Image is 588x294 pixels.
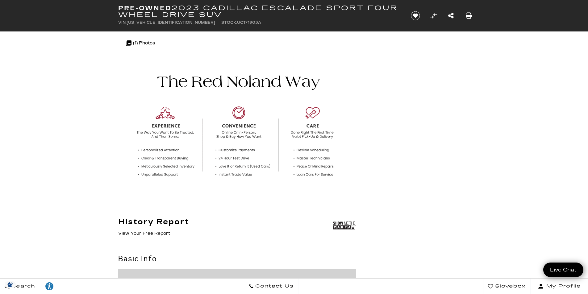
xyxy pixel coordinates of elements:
a: Glovebox [483,279,531,294]
span: Stock: [221,20,237,25]
img: Opt-Out Icon [3,281,17,288]
a: Explore your accessibility options [40,279,59,294]
section: Click to Open Cookie Consent Modal [3,281,17,288]
button: Open user profile menu [531,279,588,294]
span: Live Chat [547,266,580,273]
button: Compare Vehicle [429,11,438,20]
span: Glovebox [493,282,526,291]
a: View Your Free Report [118,231,170,236]
strong: Pre-Owned [118,4,172,12]
a: Share this Pre-Owned 2023 Cadillac Escalade Sport Four Wheel Drive SUV [448,11,454,20]
span: Search [10,282,35,291]
div: (1) Photos [123,36,158,51]
span: My Profile [544,282,581,291]
span: Contact Us [254,282,294,291]
h2: Basic Info [118,253,356,264]
h2: History Report [118,218,189,226]
a: Contact Us [244,279,298,294]
img: Show me the Carfax [333,218,356,233]
h1: 2023 Cadillac Escalade Sport Four Wheel Drive SUV [118,5,401,18]
span: [US_VEHICLE_IDENTIFICATION_NUMBER] [127,20,215,25]
a: Print this Pre-Owned 2023 Cadillac Escalade Sport Four Wheel Drive SUV [466,11,472,20]
span: UC171903A [237,20,261,25]
div: Explore your accessibility options [40,282,59,291]
a: Live Chat [543,263,583,277]
span: VIN: [118,20,127,25]
button: Save vehicle [409,11,422,21]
